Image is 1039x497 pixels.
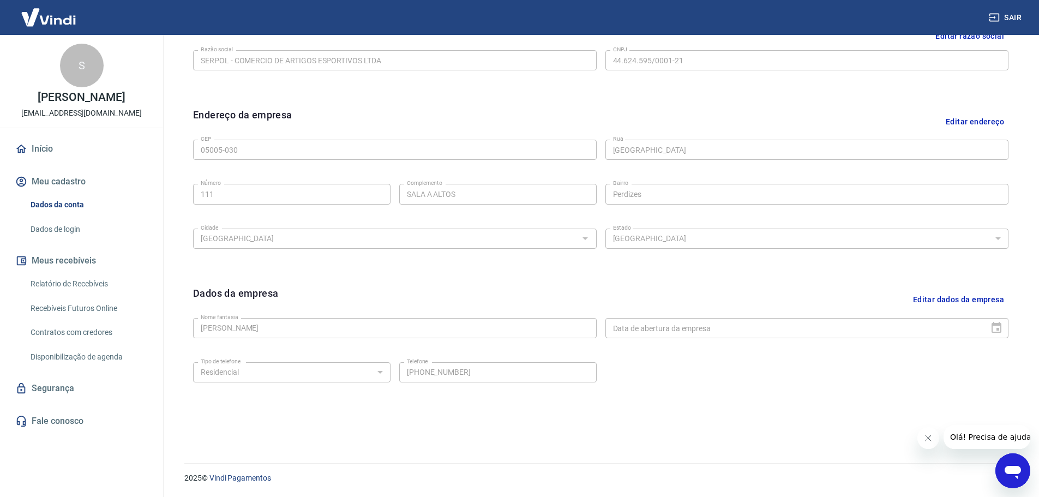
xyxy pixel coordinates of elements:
label: Telefone [407,357,428,366]
p: [EMAIL_ADDRESS][DOMAIN_NAME] [21,107,142,119]
h6: Dados da empresa [193,286,278,314]
p: [PERSON_NAME] [38,92,125,103]
label: Estado [613,224,631,232]
label: Bairro [613,179,628,187]
span: Olá! Precisa de ajuda? [7,8,92,16]
iframe: Fechar mensagem [917,427,939,449]
label: Tipo de telefone [201,357,241,366]
label: Rua [613,135,623,143]
label: Cidade [201,224,218,232]
a: Segurança [13,376,150,400]
a: Dados da conta [26,194,150,216]
label: Razão social [201,45,233,53]
a: Fale conosco [13,409,150,433]
label: Complemento [407,179,442,187]
a: Contratos com credores [26,321,150,344]
button: Editar razão social [931,26,1008,46]
a: Início [13,137,150,161]
button: Editar dados da empresa [909,286,1008,314]
a: Dados de login [26,218,150,241]
input: DD/MM/YYYY [605,318,982,338]
a: Disponibilização de agenda [26,346,150,368]
div: S [60,44,104,87]
button: Sair [987,8,1026,28]
label: CNPJ [613,45,627,53]
label: CEP [201,135,211,143]
img: Vindi [13,1,84,34]
iframe: Mensagem da empresa [944,425,1030,449]
label: Número [201,179,221,187]
h6: Endereço da empresa [193,107,292,135]
iframe: Botão para abrir a janela de mensagens [995,453,1030,488]
a: Relatório de Recebíveis [26,273,150,295]
button: Meus recebíveis [13,249,150,273]
a: Recebíveis Futuros Online [26,297,150,320]
button: Meu cadastro [13,170,150,194]
label: Nome fantasia [201,313,238,321]
p: 2025 © [184,472,1013,484]
input: Digite aqui algumas palavras para buscar a cidade [196,232,575,245]
button: Editar endereço [941,107,1008,135]
a: Vindi Pagamentos [209,474,271,482]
